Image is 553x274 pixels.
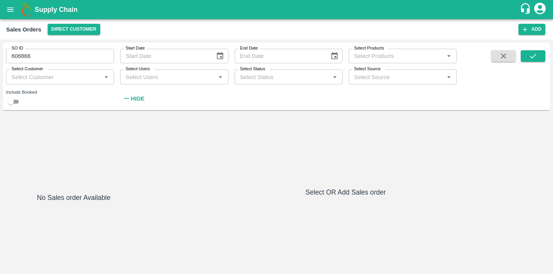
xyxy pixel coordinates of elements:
button: Select DC [48,24,100,35]
button: Choose date [213,49,227,63]
label: End Date [240,45,258,51]
div: Sales Orders [6,25,41,35]
button: Hide [120,92,146,105]
input: End Date [235,49,324,63]
label: SO ID [12,45,23,51]
label: Select Source [354,66,381,72]
input: Select Users [123,72,213,82]
label: Select Products [354,45,384,51]
a: Supply Chain [35,4,520,15]
b: Supply Chain [35,6,78,13]
input: Start Date [120,49,210,63]
h6: Select OR Add Sales order [144,187,547,198]
label: Start Date [126,45,145,51]
img: logo [19,2,35,17]
label: Select Users [126,66,150,72]
button: Open [215,72,225,82]
strong: Hide [131,96,144,102]
input: Select Source [351,72,442,82]
button: Open [444,51,454,61]
input: Enter SO ID [6,49,114,63]
button: Choose date [327,49,342,63]
div: Include Booked [6,89,114,96]
button: open drawer [2,1,19,18]
input: Select Status [237,72,328,82]
label: Select Customer [12,66,43,72]
h6: No Sales order Available [37,192,110,268]
button: Open [101,72,111,82]
div: account of current user [533,2,547,18]
input: Select Customer [8,72,99,82]
button: Open [330,72,340,82]
div: customer-support [520,3,533,17]
button: Open [444,72,454,82]
button: Add [518,24,545,35]
label: Select Status [240,66,265,72]
input: Select Products [351,51,442,61]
